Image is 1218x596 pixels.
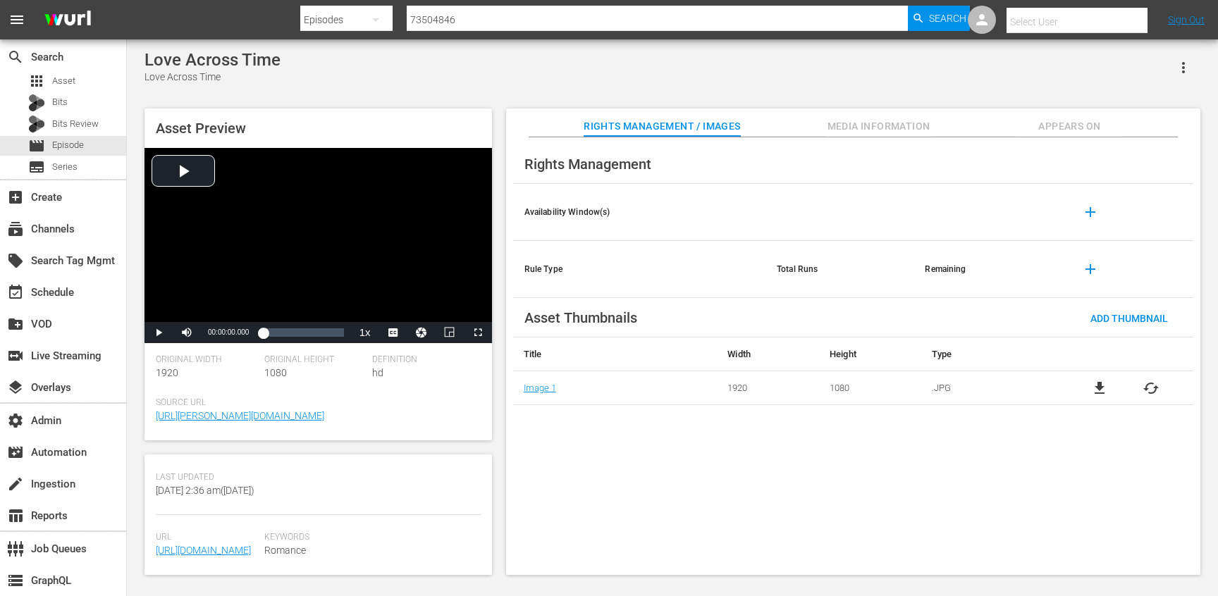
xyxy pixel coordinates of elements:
[156,120,246,137] span: Asset Preview
[7,444,24,461] span: Automation
[144,322,173,343] button: Play
[28,137,45,154] span: Episode
[513,241,765,298] th: Rule Type
[7,252,24,269] span: Search Tag Mgmt
[156,410,324,421] a: [URL][PERSON_NAME][DOMAIN_NAME]
[264,367,287,378] span: 1080
[52,74,75,88] span: Asset
[7,347,24,364] span: Live Streaming
[765,241,914,298] th: Total Runs
[921,337,1057,371] th: Type
[156,367,178,378] span: 1920
[1074,252,1107,286] button: add
[7,540,24,557] span: Job Queues
[264,354,366,366] span: Original Height
[436,322,464,343] button: Picture-in-Picture
[8,11,25,28] span: menu
[173,322,201,343] button: Mute
[156,354,257,366] span: Original Width
[826,118,932,135] span: Media Information
[156,532,257,543] span: Url
[263,328,343,337] div: Progress Bar
[908,6,970,31] button: Search
[1091,380,1108,397] a: file_download
[379,322,407,343] button: Captions
[1168,14,1205,25] a: Sign Out
[524,383,556,393] a: Image 1
[28,159,45,175] span: Series
[7,476,24,492] span: Ingestion
[7,412,24,429] span: Admin
[28,94,45,111] div: Bits
[372,367,383,378] span: hd
[52,138,84,152] span: Episode
[513,337,718,371] th: Title
[7,572,24,589] span: GraphQL
[921,371,1057,405] td: .JPG
[28,116,45,132] div: Bits Review
[524,156,651,173] span: Rights Management
[584,118,740,135] span: Rights Management / Images
[717,337,819,371] th: Width
[7,379,24,396] span: Overlays
[1016,118,1122,135] span: Appears On
[52,95,68,109] span: Bits
[407,322,436,343] button: Jump To Time
[7,284,24,301] span: Schedule
[156,397,474,409] span: Source Url
[929,6,966,31] span: Search
[28,73,45,89] span: Asset
[52,117,99,131] span: Bits Review
[819,337,921,371] th: Height
[7,221,24,237] span: Channels
[156,485,254,496] span: [DATE] 2:36 am ( [DATE] )
[7,49,24,66] span: Search
[34,4,101,37] img: ans4CAIJ8jUAAAAAAAAAAAAAAAAAAAAAAAAgQb4GAAAAAAAAAAAAAAAAAAAAAAAAJMjXAAAAAAAAAAAAAAAAAAAAAAAAgAT5G...
[7,507,24,524] span: Reports
[513,184,765,241] th: Availability Window(s)
[7,189,24,206] span: Create
[464,322,492,343] button: Fullscreen
[1143,380,1159,397] button: cached
[208,328,249,336] span: 00:00:00.000
[156,545,251,556] a: [URL][DOMAIN_NAME]
[717,371,819,405] td: 1920
[372,354,474,366] span: Definition
[264,543,474,558] span: Romance
[52,160,78,174] span: Series
[156,472,257,483] span: Last Updated
[144,70,281,85] div: Love Across Time
[524,309,637,326] span: Asset Thumbnails
[1074,195,1107,229] button: add
[819,371,921,405] td: 1080
[264,532,474,543] span: Keywords
[1079,305,1179,330] button: Add Thumbnail
[1082,261,1099,278] span: add
[351,322,379,343] button: Playback Rate
[1079,313,1179,324] span: Add Thumbnail
[144,50,281,70] div: Love Across Time
[1082,204,1099,221] span: add
[7,316,24,333] span: VOD
[144,148,492,343] div: Video Player
[914,241,1062,298] th: Remaining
